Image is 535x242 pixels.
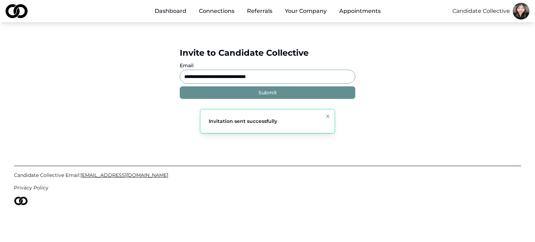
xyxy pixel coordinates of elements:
div: Invitation sent successfully [209,118,277,125]
label: Email [180,62,194,69]
button: Your Company [279,4,332,18]
a: Dashboard [149,4,192,18]
a: Privacy Policy [14,184,521,191]
span: [EMAIL_ADDRESS][DOMAIN_NAME] [80,172,168,178]
div: Invite to Candidate Collective [180,47,355,58]
a: Candidate Collective Email:[EMAIL_ADDRESS][DOMAIN_NAME] [14,172,521,179]
img: c5a994b8-1df4-4c55-a0c5-fff68abd3c00-Kim%20Headshot-profile_picture.jpg [513,3,529,19]
button: Candidate Collective [452,7,510,15]
a: Referrals [241,4,278,18]
button: Submit [180,86,355,99]
div: Submit [258,89,277,96]
img: logo [14,197,28,205]
nav: Main [149,4,386,18]
a: Appointments [334,4,386,18]
a: Connections [193,4,240,18]
img: logo [6,4,28,18]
